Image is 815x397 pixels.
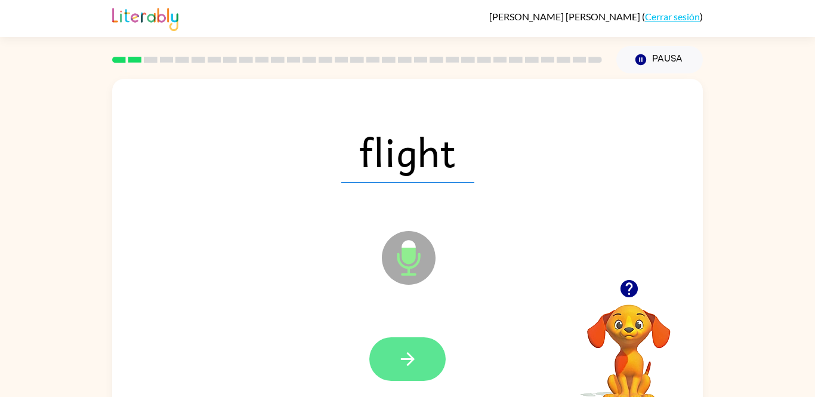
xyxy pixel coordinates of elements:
[489,11,642,22] span: [PERSON_NAME] [PERSON_NAME]
[616,46,703,73] button: Pausa
[341,121,474,183] span: flight
[112,5,178,31] img: Literably
[645,11,700,22] a: Cerrar sesión
[489,11,703,22] div: ( )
